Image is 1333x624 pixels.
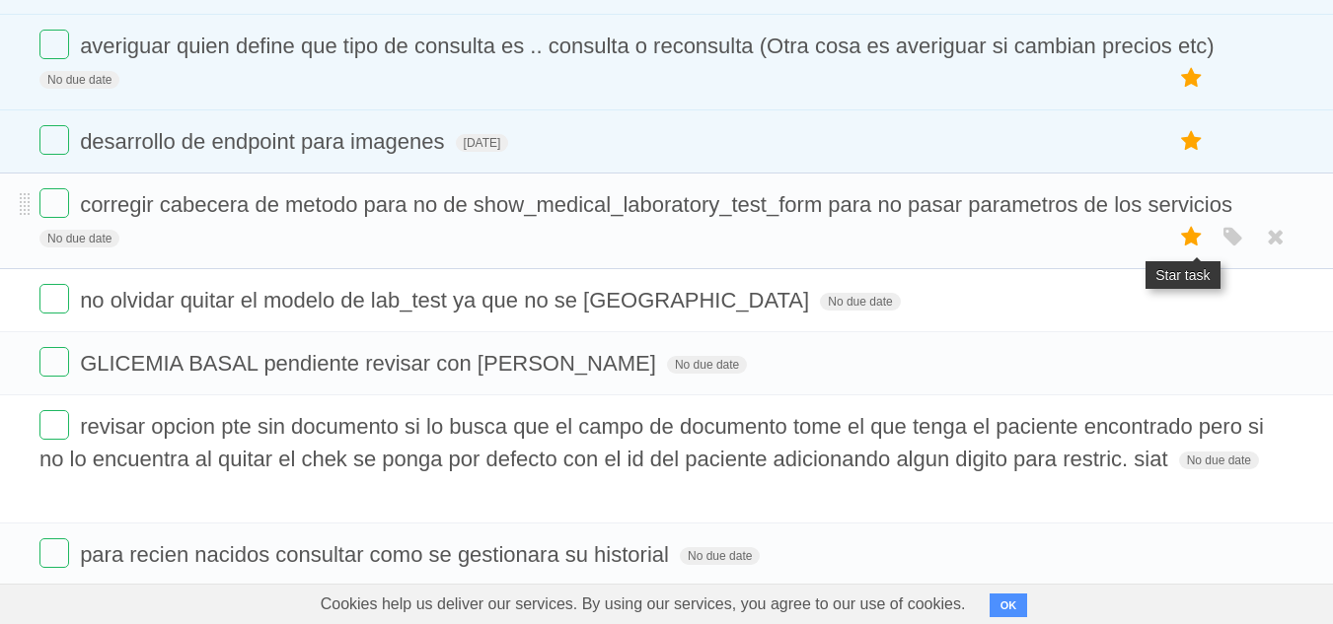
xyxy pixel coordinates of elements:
label: Star task [1173,221,1211,253]
label: Done [39,125,69,155]
label: Star task [1173,62,1211,95]
button: OK [990,593,1028,617]
span: GLICEMIA BASAL pendiente revisar con [PERSON_NAME] [80,351,661,376]
span: No due date [820,293,900,311]
label: Done [39,188,69,218]
label: Done [39,30,69,59]
span: [DATE] [456,134,509,152]
label: Done [39,347,69,377]
span: averiguar quien define que tipo de consulta es .. consulta o reconsulta (Otra cosa es averiguar s... [80,34,1220,58]
label: Done [39,538,69,568]
label: Star task [1173,125,1211,158]
span: desarrollo de endpoint para imagenes [80,129,449,154]
span: No due date [680,547,760,565]
label: Done [39,284,69,313]
span: corregir cabecera de metodo para no de show_medical_laboratory_test_form para no pasar parametros... [80,192,1237,217]
span: revisar opcion pte sin documento si lo busca que el campo de documento tome el que tenga el pacie... [39,414,1264,471]
span: No due date [39,230,119,247]
label: Done [39,410,69,440]
span: Cookies help us deliver our services. By using our services, you agree to our use of cookies. [301,585,986,624]
span: no olvidar quitar el modelo de lab_test ya que no se [GEOGRAPHIC_DATA] [80,288,814,312]
span: No due date [1179,451,1259,469]
span: No due date [667,356,747,374]
span: No due date [39,71,119,89]
span: para recien nacidos consultar como se gestionara su historial [80,542,674,567]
